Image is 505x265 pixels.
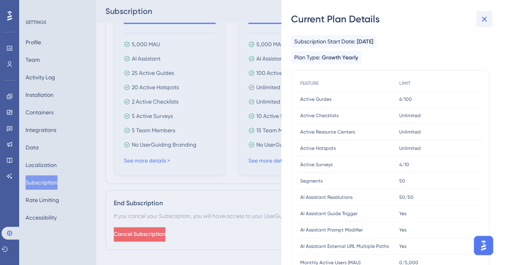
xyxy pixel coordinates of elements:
span: Active Resource Centers [300,129,355,135]
span: Active Checklists [300,112,339,119]
span: Active Surveys [300,161,333,168]
span: AI Assistant Resolutions [300,194,353,200]
span: AI Assistant External URL Multiple Paths [300,243,389,249]
span: 50 [399,178,405,184]
span: Subscription Start Date: [294,37,355,46]
span: Yes [399,210,406,217]
span: [DATE] [357,37,373,47]
span: Yes [399,243,406,249]
span: FEATURE [300,80,319,86]
span: Growth Yearly [322,53,358,63]
span: 6/100 [399,96,412,102]
span: AI Assistant Guide Trigger [300,210,358,217]
span: Active Guides [300,96,331,102]
span: 50/50 [399,194,414,200]
span: Unlimited [399,112,421,119]
span: 4/10 [399,161,409,168]
span: Active Hotspots [300,145,336,151]
span: Plan Type: [294,53,320,62]
span: AI Assistant Prompt Modifier [300,227,363,233]
span: LIMIT [399,80,410,86]
div: Current Plan Details [291,13,495,26]
span: Segments [300,178,323,184]
span: Unlimited [399,129,421,135]
iframe: UserGuiding AI Assistant Launcher [471,234,495,257]
span: Unlimited [399,145,421,151]
span: Yes [399,227,406,233]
